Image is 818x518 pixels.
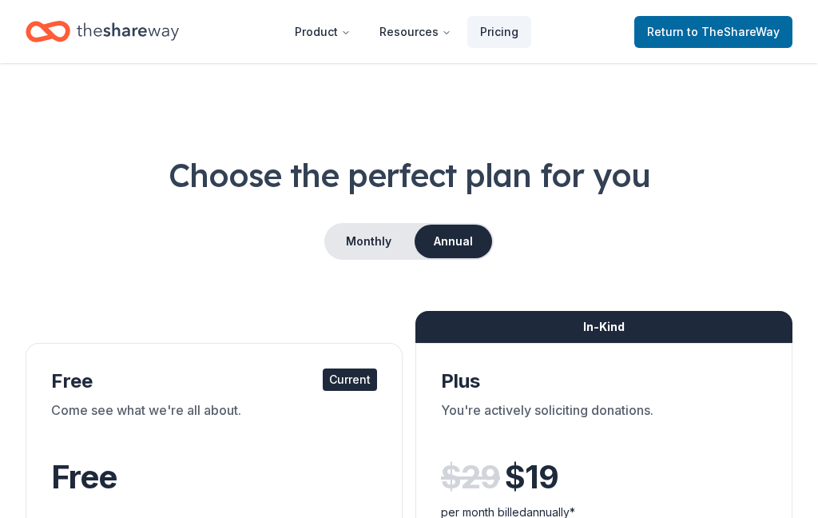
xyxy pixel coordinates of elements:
[687,25,780,38] span: to TheShareWay
[367,16,464,48] button: Resources
[51,369,377,394] div: Free
[51,457,117,496] span: Free
[634,16,792,48] a: Returnto TheShareWay
[282,13,531,50] nav: Main
[467,16,531,48] a: Pricing
[51,400,377,445] div: Come see what we're all about.
[326,225,411,258] button: Monthly
[441,369,767,394] div: Plus
[415,225,492,258] button: Annual
[26,13,179,50] a: Home
[647,22,780,42] span: Return
[505,455,558,500] span: $ 19
[415,311,792,343] div: In-Kind
[282,16,363,48] button: Product
[441,400,767,445] div: You're actively soliciting donations.
[26,153,792,197] h1: Choose the perfect plan for you
[323,369,377,391] div: Current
